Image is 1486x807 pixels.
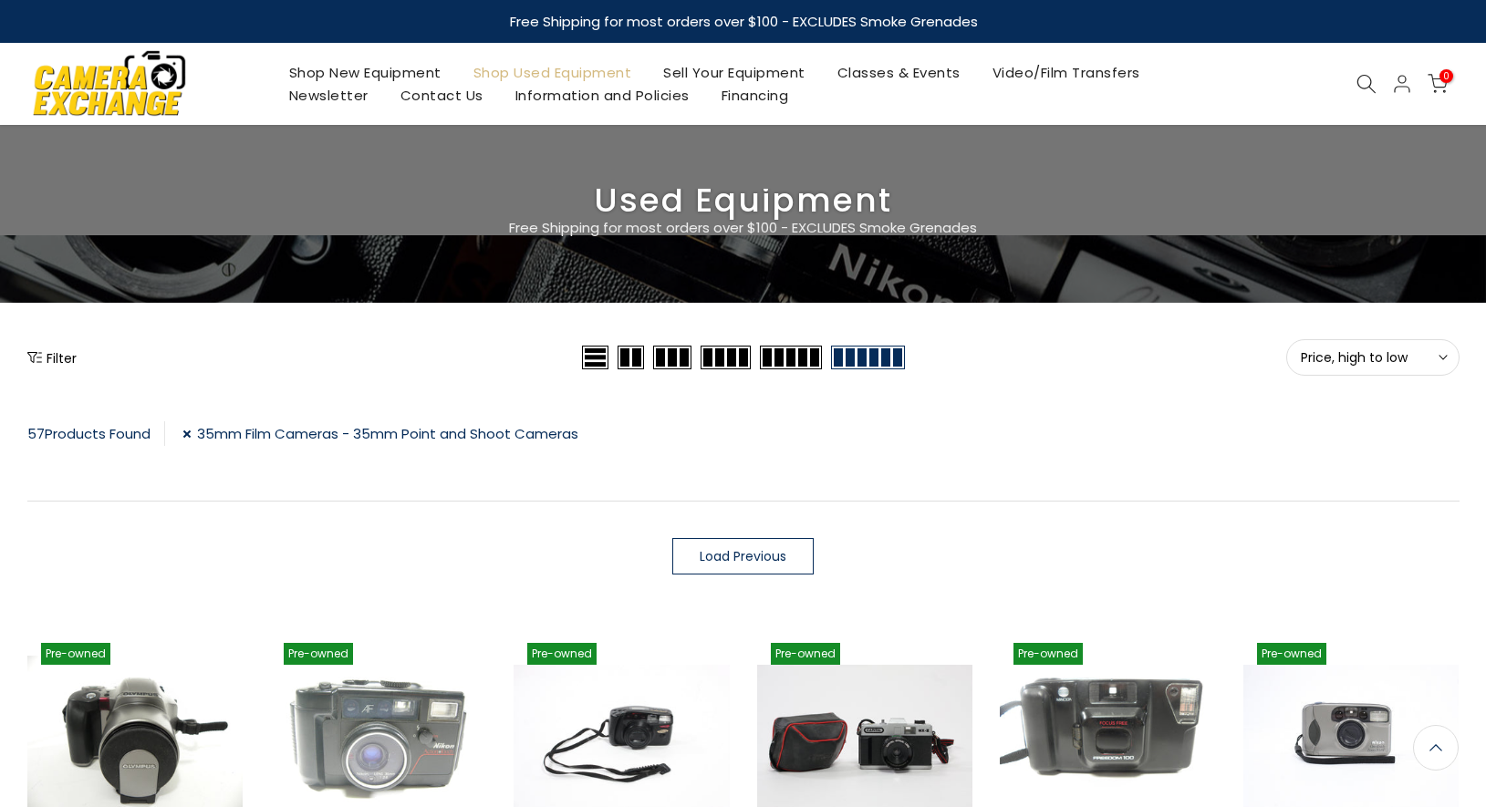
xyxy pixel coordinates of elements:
span: 0 [1439,69,1453,83]
a: Video/Film Transfers [976,61,1156,84]
a: Shop New Equipment [273,61,457,84]
h3: Used Equipment [27,189,1460,212]
span: Price, high to low [1301,349,1445,366]
a: Newsletter [273,84,384,107]
span: 57 [27,424,45,443]
a: 35mm Film Cameras - 35mm Point and Shoot Cameras [182,421,578,446]
a: Load Previous [672,538,814,574]
a: Classes & Events [821,61,976,84]
button: Price, high to low [1286,339,1460,376]
p: Free Shipping for most orders over $100 - EXCLUDES Smoke Grenades [401,217,1086,239]
div: Products Found [27,421,165,446]
a: Sell Your Equipment [648,61,822,84]
button: Show filters [27,348,77,367]
strong: Free Shipping for most orders over $100 - EXCLUDES Smoke Grenades [509,12,977,31]
a: Shop Used Equipment [457,61,648,84]
span: Load Previous [700,550,786,563]
a: Contact Us [384,84,499,107]
a: Information and Policies [499,84,705,107]
a: 0 [1428,74,1448,94]
a: Financing [705,84,805,107]
a: Back to the top [1413,725,1459,771]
